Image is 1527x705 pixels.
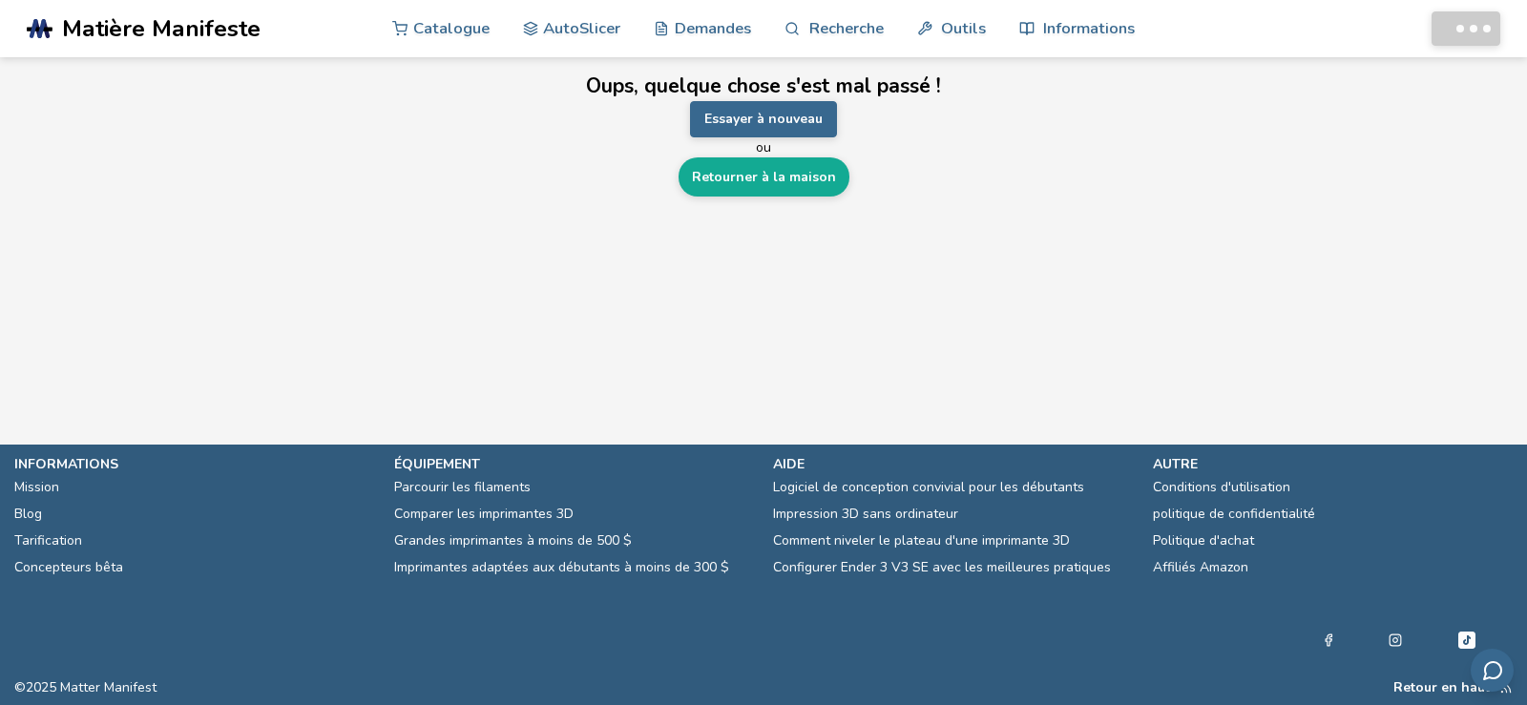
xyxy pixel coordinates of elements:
[14,505,42,523] font: Blog
[413,17,490,39] font: Catalogue
[14,531,82,549] font: Tarification
[1043,17,1135,39] font: Informations
[773,531,1070,549] font: Comment niveler le plateau d'une imprimante 3D
[773,455,805,473] font: aide
[1153,474,1290,501] a: Conditions d'utilisation
[1153,455,1198,473] font: autre
[773,558,1111,576] font: Configurer Ender 3 V3 SE avec les meilleures pratiques
[1153,478,1290,496] font: Conditions d'utilisation
[394,558,729,576] font: Imprimantes adaptées aux débutants à moins de 300 $
[14,501,42,528] a: Blog
[14,558,123,576] font: Concepteurs bêta
[62,12,261,45] font: Matière Manifeste
[394,474,531,501] a: Parcourir les filaments
[773,501,958,528] a: Impression 3D sans ordinateur
[941,17,986,39] font: Outils
[692,168,836,186] font: Retourner à la maison
[394,501,574,528] a: Comparer les imprimantes 3D
[14,554,123,581] a: Concepteurs bêta
[1471,649,1514,692] button: Envoyer des commentaires par e-mail
[1153,531,1254,549] font: Politique d'achat
[773,505,958,523] font: Impression 3D sans ordinateur
[1393,680,1490,695] button: Retour en haut
[394,505,574,523] font: Comparer les imprimantes 3D
[1322,629,1335,652] a: Facebook
[14,478,59,496] font: Mission
[394,455,480,473] font: équipement
[1153,528,1254,554] a: Politique d'achat
[773,478,1084,496] font: Logiciel de conception convivial pour les débutants
[1153,558,1248,576] font: Affiliés Amazon
[14,528,82,554] a: Tarification
[394,554,729,581] a: Imprimantes adaptées aux débutants à moins de 300 $
[675,17,751,39] font: Demandes
[773,528,1070,554] a: Comment niveler le plateau d'une imprimante 3D
[1153,505,1315,523] font: politique de confidentialité
[809,17,884,39] font: Recherche
[704,110,823,128] font: Essayer à nouveau
[773,474,1084,501] a: Logiciel de conception convivial pour les débutants
[679,157,849,197] a: Retourner à la maison
[586,73,941,99] font: Oups, quelque chose s'est mal passé !
[1389,629,1402,652] a: Instagram
[1393,678,1490,696] font: Retour en haut
[394,478,531,496] font: Parcourir les filaments
[394,531,632,549] font: Grandes imprimantes à moins de 500 $
[1455,629,1478,652] a: TikTok
[14,455,118,473] font: informations
[14,474,59,501] a: Mission
[1499,680,1513,695] a: Flux RSS
[1153,554,1248,581] a: Affiliés Amazon
[14,678,26,696] font: ©
[756,138,771,156] font: ou
[543,17,620,39] font: AutoSlicer
[60,678,157,696] font: Matter Manifest
[690,101,837,137] button: Essayer à nouveau
[1153,501,1315,528] a: politique de confidentialité
[773,554,1111,581] a: Configurer Ender 3 V3 SE avec les meilleures pratiques
[26,678,56,696] font: 2025
[394,528,632,554] a: Grandes imprimantes à moins de 500 $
